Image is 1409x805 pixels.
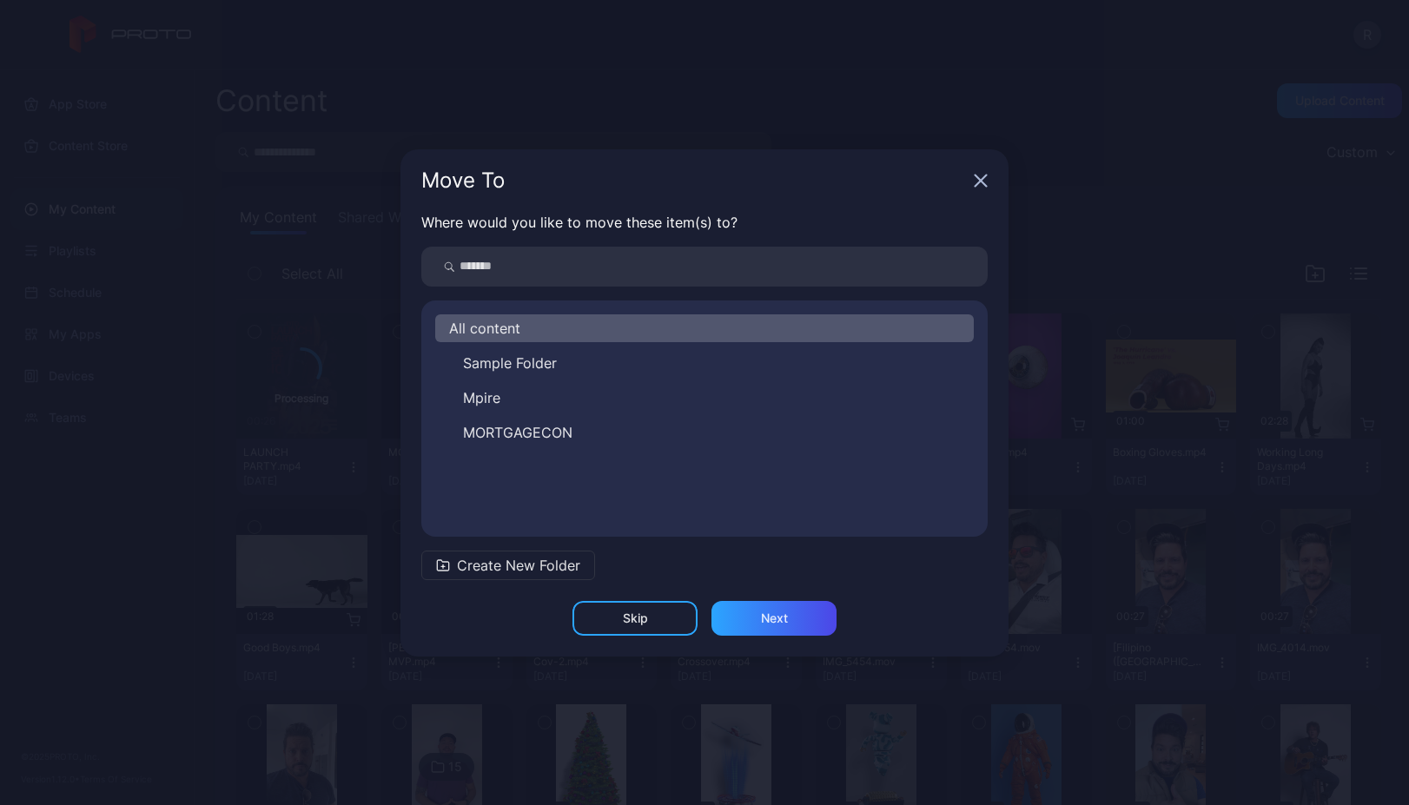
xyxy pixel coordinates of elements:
[463,353,557,373] span: Sample Folder
[421,212,988,233] p: Where would you like to move these item(s) to?
[421,170,967,191] div: Move To
[623,611,648,625] div: Skip
[463,387,500,408] span: Mpire
[421,551,595,580] button: Create New Folder
[435,349,974,377] button: Sample Folder
[457,555,580,576] span: Create New Folder
[449,318,520,339] span: All content
[761,611,788,625] div: Next
[463,422,572,443] span: MORTGAGECON
[711,601,837,636] button: Next
[572,601,698,636] button: Skip
[435,384,974,412] button: Mpire
[435,419,974,446] button: MORTGAGECON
